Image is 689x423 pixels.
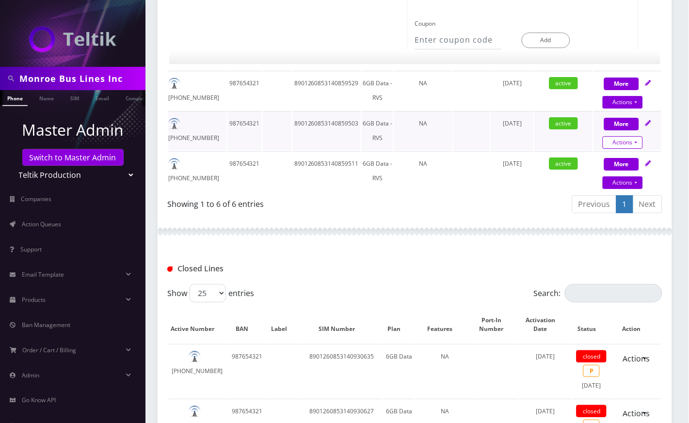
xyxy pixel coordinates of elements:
input: Search in Company [19,69,143,88]
label: Coupon [415,16,436,31]
span: Products [22,296,46,304]
th: Status: activate to sort column ascending [573,306,611,343]
td: [PHONE_NUMBER] [168,151,226,190]
span: closed [577,350,607,362]
span: Admin [22,371,39,379]
a: Email [91,90,114,105]
img: default.png [168,158,180,170]
select: Showentries [190,284,226,302]
a: 1 [616,195,633,213]
button: More [604,158,639,171]
td: 6GB Data - RVS [362,71,394,110]
img: default.png [168,118,180,130]
td: NA [394,111,452,150]
th: SIM Number: activate to sort column ascending [302,306,383,343]
td: 8901260853140859529 [292,71,361,110]
img: default.png [168,78,180,90]
span: P [583,365,600,377]
td: 6GB Data [384,344,415,398]
td: 987654321 [227,71,262,110]
a: Actions [617,404,657,423]
span: closed [577,405,607,417]
td: 8901260853140859511 [292,151,361,190]
td: [PHONE_NUMBER] [168,111,226,150]
span: active [549,77,578,89]
span: Order / Cart / Billing [23,346,77,354]
label: Show entries [167,284,254,302]
button: More [604,78,639,90]
span: [DATE] [536,352,555,360]
a: Actions [603,176,643,189]
span: [DATE] [503,119,522,127]
td: 987654321 [227,344,267,398]
a: Actions [603,136,643,149]
img: default.png [189,351,201,363]
input: Search: [565,284,662,302]
a: Actions [603,96,643,109]
span: [DATE] [536,407,555,415]
th: BAN: activate to sort column ascending [227,306,267,343]
span: active [549,117,578,129]
button: More [604,118,639,130]
a: Actions [617,349,657,368]
td: NA [394,151,452,190]
a: Phone [2,90,28,106]
div: Showing 1 to 6 of 6 entries [167,194,408,210]
td: [DATE] [573,344,611,398]
span: Support [20,245,42,253]
td: 8901260853140859503 [292,111,361,150]
span: Ban Management [22,321,70,329]
td: [PHONE_NUMBER] [168,71,226,110]
td: 8901260853140930635 [302,344,383,398]
th: Port-In Number: activate to sort column ascending [475,306,518,343]
td: NA [416,344,474,398]
a: Next [633,195,662,213]
a: Switch to Master Admin [22,149,124,166]
a: Company [121,90,153,105]
th: Label: activate to sort column ascending [268,306,301,343]
th: Plan: activate to sort column ascending [384,306,415,343]
span: Go Know API [22,396,56,405]
span: [DATE] [503,79,522,87]
td: 987654321 [227,111,262,150]
th: Action : activate to sort column ascending [611,306,661,343]
input: Enter coupon code [415,31,502,49]
td: 6GB Data - RVS [362,111,394,150]
td: [PHONE_NUMBER] [168,344,226,398]
span: [DATE] [503,159,522,168]
label: Search: [534,284,662,302]
span: Email Template [22,270,64,279]
a: Previous [572,195,617,213]
button: Add [522,32,570,48]
td: NA [394,71,452,110]
img: Teltik Production [29,26,116,52]
span: Companies [21,195,52,203]
a: SIM [65,90,84,105]
img: Closed Lines [167,266,173,272]
td: 6GB Data - RVS [362,151,394,190]
th: Active Number: activate to sort column descending [168,306,226,343]
span: active [549,157,578,170]
a: Name [34,90,59,105]
h1: Closed Lines [167,264,322,273]
span: Action Queues [22,220,61,228]
th: Activation Date: activate to sort column ascending [519,306,572,343]
th: Features: activate to sort column ascending [416,306,474,343]
img: default.png [189,406,201,418]
td: 987654321 [227,151,262,190]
